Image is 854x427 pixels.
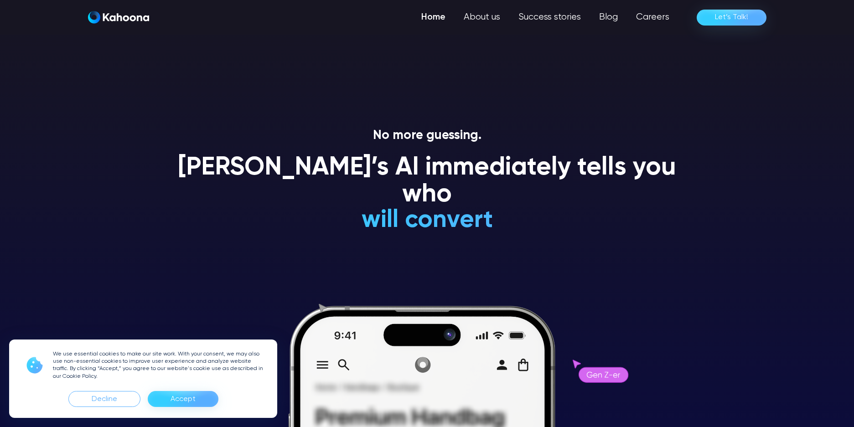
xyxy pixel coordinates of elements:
[293,204,561,231] h1: is a loyal customer
[171,392,196,406] div: Accept
[627,8,678,26] a: Careers
[697,10,766,26] a: Let’s Talk!
[148,391,218,407] div: Accept
[88,11,149,24] a: home
[167,154,687,209] h1: [PERSON_NAME]’s AI immediately tells you who
[92,392,117,406] div: Decline
[590,8,627,26] a: Blog
[53,350,266,380] p: We use essential cookies to make our site work. With your consent, we may also use non-essential ...
[455,8,509,26] a: About us
[68,391,140,407] div: Decline
[293,232,561,258] h1: will convert
[412,8,455,26] a: Home
[88,11,149,24] img: Kahoona logo white
[715,10,748,25] div: Let’s Talk!
[509,8,590,26] a: Success stories
[167,128,687,144] p: No more guessing.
